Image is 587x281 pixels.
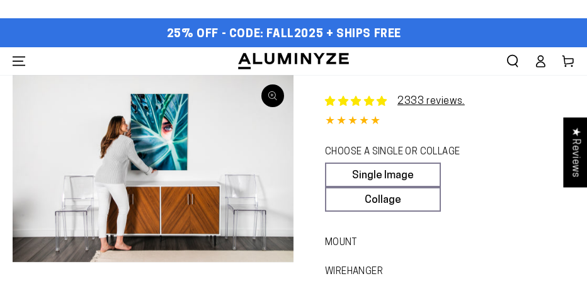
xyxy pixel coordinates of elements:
[499,47,527,75] summary: Search our site
[5,47,33,75] summary: Menu
[325,146,470,159] legend: CHOOSE A SINGLE OR COLLAGE
[563,117,587,187] div: Click to open Judge.me floating reviews tab
[325,236,345,250] legend: Mount
[325,113,574,131] div: 4.85 out of 5.0 stars
[237,52,350,71] img: Aluminyze
[325,163,441,187] a: Single Image
[167,28,401,42] span: 25% OFF - Code: FALL2025 + Ships Free
[13,75,293,262] media-gallery: Gallery Viewer
[397,96,465,106] a: 2333 reviews.
[325,187,441,212] a: Collage
[325,94,574,109] a: 2333 reviews.
[325,265,360,279] legend: WireHanger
